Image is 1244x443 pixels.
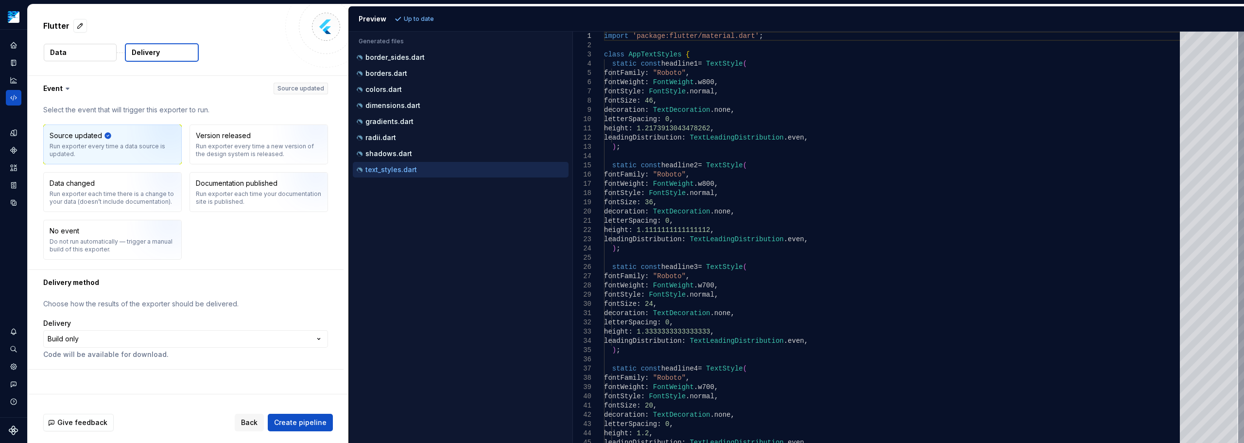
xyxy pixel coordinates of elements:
div: 24 [573,244,591,253]
div: 14 [573,152,591,161]
button: Search ⌘K [6,341,21,357]
span: const [640,365,661,372]
span: FontStyle [649,88,686,95]
span: : [645,171,649,178]
span: fontSize [604,97,637,105]
span: . [686,189,690,197]
p: Delivery [132,48,160,57]
div: 11 [573,124,591,133]
p: Data [50,48,67,57]
span: TextLeadingDistribution [690,337,783,345]
div: Data sources [6,195,21,211]
div: Code automation [6,90,21,106]
span: headline4 [661,365,698,372]
a: Settings [6,359,21,374]
div: 42 [573,410,591,420]
div: Contact support [6,376,21,392]
span: FontStyle [649,189,686,197]
div: Assets [6,160,21,176]
span: ; [616,245,620,252]
span: . [686,291,690,299]
span: : [657,420,661,428]
div: 26 [573,263,591,272]
span: TextStyle [706,161,743,169]
span: static [612,365,636,372]
div: 27 [573,272,591,281]
button: shadows.dart [353,148,569,159]
span: even [788,337,804,345]
span: AppTextStyles [628,51,681,58]
span: "Roboto" [653,171,685,178]
span: even [788,235,804,243]
span: w800 [698,180,714,188]
span: , [710,328,714,336]
span: FontStyle [649,291,686,299]
span: ) [612,143,616,151]
span: height [604,328,628,336]
span: , [653,198,657,206]
span: ) [612,245,616,252]
div: 29 [573,290,591,300]
span: none [714,106,730,114]
span: TextDecoration [653,411,710,419]
div: 43 [573,420,591,429]
span: fontWeight [604,282,645,289]
span: headline2 [661,161,698,169]
div: 31 [573,309,591,318]
div: 34 [573,337,591,346]
a: Storybook stories [6,177,21,193]
span: 1.2173913043478262 [637,124,710,132]
p: text_styles.dart [365,166,417,174]
span: , [653,300,657,308]
div: Preview [359,14,386,24]
span: headline1 [661,60,698,68]
div: 28 [573,281,591,290]
p: radii.dart [365,134,396,142]
span: 1.1111111111111112 [637,226,710,234]
div: 32 [573,318,591,327]
p: Select the event that will trigger this exporter to run. [43,105,328,115]
span: 46 [645,97,653,105]
span: , [714,88,718,95]
span: FontWeight [653,282,693,289]
button: Create pipeline [268,414,333,431]
span: . [686,88,690,95]
span: : [657,115,661,123]
div: 21 [573,216,591,226]
div: 7 [573,87,591,96]
a: Design tokens [6,125,21,141]
span: w700 [698,282,714,289]
div: 3 [573,50,591,59]
span: normal [690,189,714,197]
span: TextStyle [706,365,743,372]
div: 17 [573,179,591,189]
span: : [640,88,644,95]
span: ( [743,60,746,68]
span: : [681,235,685,243]
span: : [637,402,640,409]
div: 18 [573,189,591,198]
div: 19 [573,198,591,207]
span: : [628,226,632,234]
span: leadingDistribution [604,235,682,243]
span: fontFamily [604,69,645,77]
span: decoration [604,309,645,317]
span: ; [616,346,620,354]
span: ( [743,161,746,169]
div: 36 [573,355,591,364]
span: . [710,106,714,114]
span: , [714,291,718,299]
span: static [612,263,636,271]
span: . [693,78,697,86]
span: fontWeight [604,383,645,391]
span: fontFamily [604,171,645,178]
span: . [783,337,787,345]
span: . [783,235,787,243]
span: , [714,189,718,197]
span: letterSpacing [604,319,657,326]
span: "Roboto" [653,69,685,77]
span: : [640,291,644,299]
